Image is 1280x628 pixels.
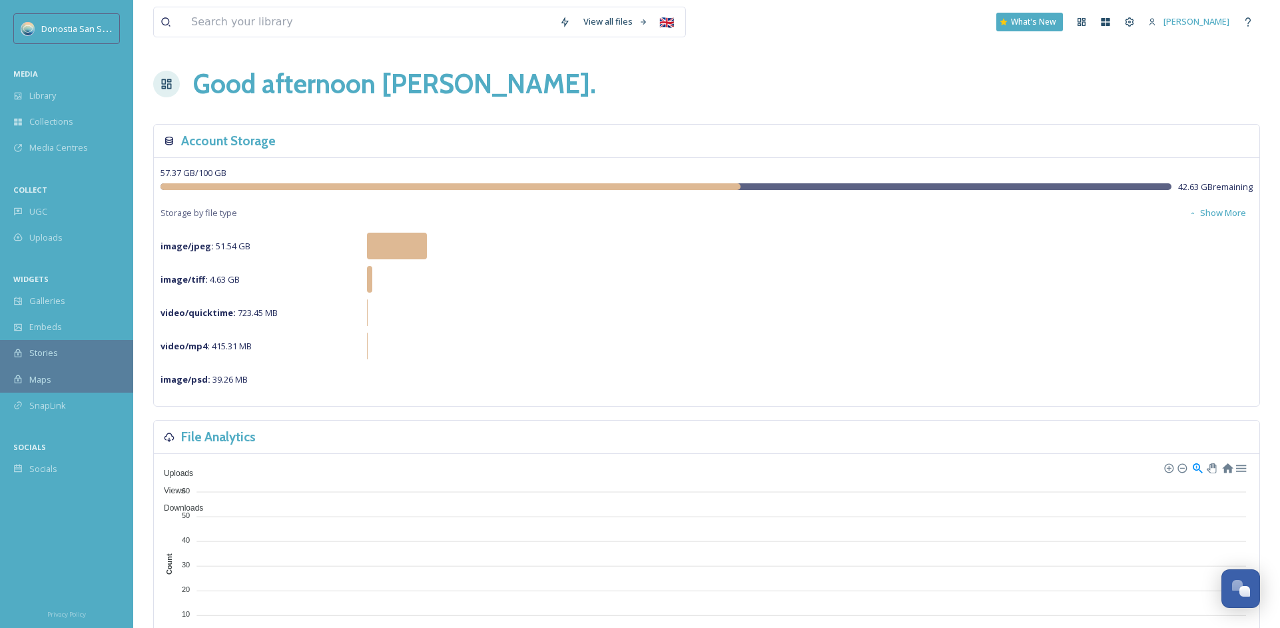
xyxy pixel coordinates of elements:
[160,373,210,385] strong: image/psd :
[182,536,190,544] tspan: 40
[182,511,190,519] tspan: 50
[29,141,88,154] span: Media Centres
[655,10,679,34] div: 🇬🇧
[160,207,237,219] span: Storage by file type
[29,399,66,412] span: SnapLink
[1178,181,1253,193] span: 42.63 GB remaining
[29,373,51,386] span: Maps
[160,273,240,285] span: 4.63 GB
[29,115,73,128] span: Collections
[13,69,38,79] span: MEDIA
[182,487,190,495] tspan: 60
[29,347,58,359] span: Stories
[1221,569,1260,608] button: Open Chat
[154,486,185,495] span: Views
[577,9,655,35] a: View all files
[154,503,203,513] span: Downloads
[181,427,256,447] h3: File Analytics
[29,231,63,244] span: Uploads
[1141,9,1236,35] a: [PERSON_NAME]
[29,205,47,218] span: UGC
[181,131,276,151] h3: Account Storage
[1182,200,1253,226] button: Show More
[21,22,35,35] img: images.jpeg
[1207,463,1215,471] div: Panning
[182,610,190,618] tspan: 10
[165,553,173,575] text: Count
[160,307,278,319] span: 723.45 MB
[1221,461,1233,473] div: Reset Zoom
[29,89,56,102] span: Library
[1191,461,1203,473] div: Selection Zoom
[160,340,210,352] strong: video/mp4 :
[160,273,208,285] strong: image/tiff :
[29,295,65,307] span: Galleries
[160,167,226,179] span: 57.37 GB / 100 GB
[193,64,596,104] h1: Good afternoon [PERSON_NAME] .
[1163,463,1173,472] div: Zoom In
[13,185,47,195] span: COLLECT
[47,605,86,621] a: Privacy Policy
[1163,15,1229,27] span: [PERSON_NAME]
[29,321,62,333] span: Embeds
[996,13,1063,31] a: What's New
[184,7,553,37] input: Search your library
[160,340,252,352] span: 415.31 MB
[29,463,57,475] span: Socials
[41,22,176,35] span: Donostia San Sebastián Turismoa
[13,442,46,452] span: SOCIALS
[47,610,86,619] span: Privacy Policy
[1177,463,1186,472] div: Zoom Out
[13,274,49,284] span: WIDGETS
[160,373,248,385] span: 39.26 MB
[160,240,214,252] strong: image/jpeg :
[182,561,190,569] tspan: 30
[160,240,250,252] span: 51.54 GB
[160,307,236,319] strong: video/quicktime :
[1235,461,1246,473] div: Menu
[154,469,193,478] span: Uploads
[182,585,190,593] tspan: 20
